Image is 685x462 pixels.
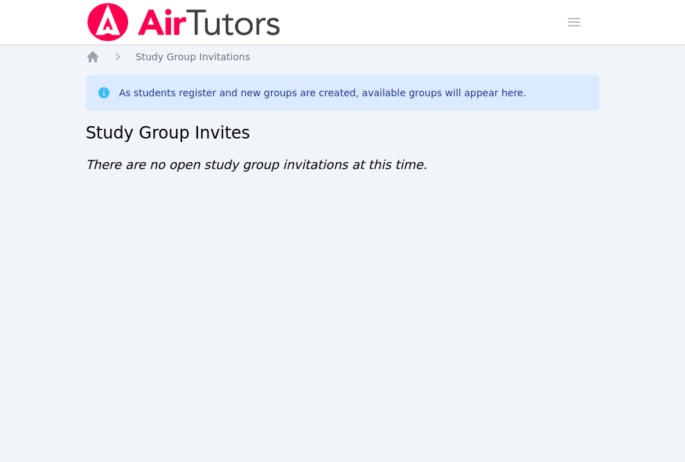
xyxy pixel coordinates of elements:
[136,51,250,62] span: Study Group Invitations
[86,157,427,172] span: There are no open study group invitations at this time.
[86,3,282,42] img: Air Tutors
[136,50,250,64] a: Study Group Invitations
[86,50,600,64] nav: Breadcrumb
[119,86,526,100] div: As students register and new groups are created, available groups will appear here.
[86,122,600,144] h2: Study Group Invites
